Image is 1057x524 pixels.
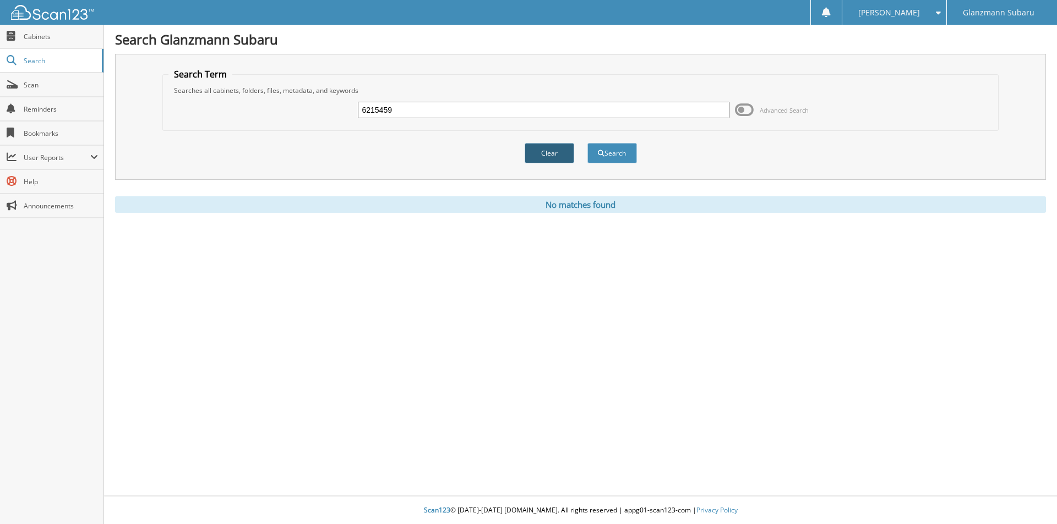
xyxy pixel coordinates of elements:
span: Advanced Search [760,106,809,114]
legend: Search Term [168,68,232,80]
span: Announcements [24,201,98,211]
div: Searches all cabinets, folders, files, metadata, and keywords [168,86,993,95]
button: Search [587,143,637,163]
span: Reminders [24,104,98,114]
span: Help [24,177,98,186]
img: scan123-logo-white.svg [11,5,94,20]
span: Bookmarks [24,129,98,138]
div: © [DATE]-[DATE] [DOMAIN_NAME]. All rights reserved | appg01-scan123-com | [104,497,1057,524]
a: Privacy Policy [696,505,738,515]
span: Scan [24,80,98,90]
span: [PERSON_NAME] [858,9,920,16]
span: Cabinets [24,32,98,41]
span: Scan123 [424,505,450,515]
button: Clear [525,143,574,163]
h1: Search Glanzmann Subaru [115,30,1046,48]
span: Search [24,56,96,65]
span: Glanzmann Subaru [963,9,1034,16]
span: User Reports [24,153,90,162]
div: No matches found [115,196,1046,213]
